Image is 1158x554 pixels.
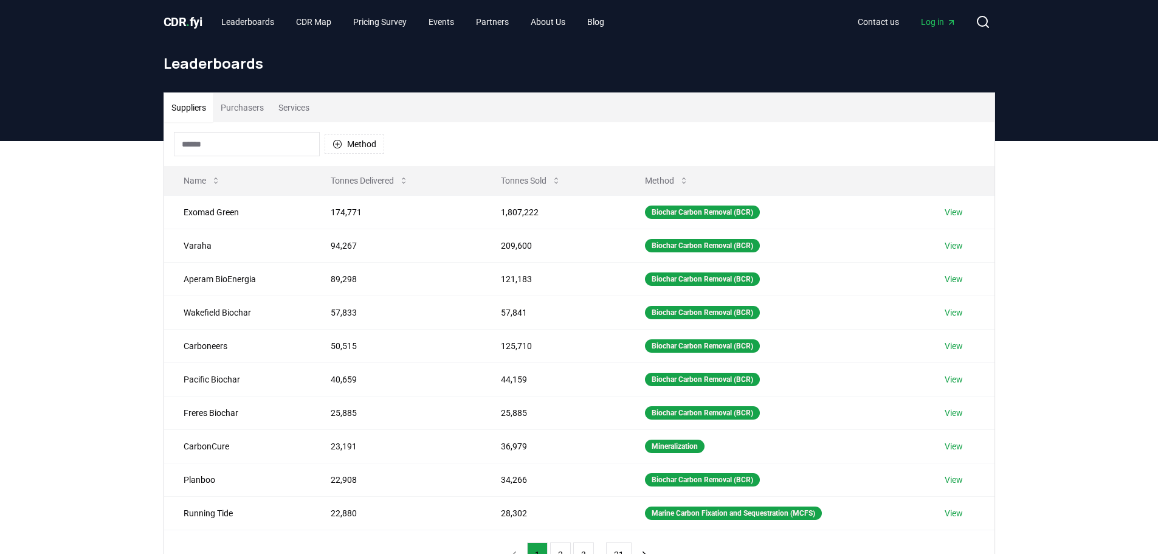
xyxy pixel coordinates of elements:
[271,93,317,122] button: Services
[164,54,995,73] h1: Leaderboards
[213,93,271,122] button: Purchasers
[164,463,312,496] td: Planboo
[311,195,481,229] td: 174,771
[311,463,481,496] td: 22,908
[645,406,760,420] div: Biochar Carbon Removal (BCR)
[491,168,571,193] button: Tonnes Sold
[325,134,384,154] button: Method
[481,362,626,396] td: 44,159
[286,11,341,33] a: CDR Map
[645,373,760,386] div: Biochar Carbon Removal (BCR)
[311,496,481,530] td: 22,880
[645,339,760,353] div: Biochar Carbon Removal (BCR)
[645,473,760,486] div: Biochar Carbon Removal (BCR)
[945,507,963,519] a: View
[311,296,481,329] td: 57,833
[645,440,705,453] div: Mineralization
[645,206,760,219] div: Biochar Carbon Removal (BCR)
[577,11,614,33] a: Blog
[945,373,963,386] a: View
[481,429,626,463] td: 36,979
[481,195,626,229] td: 1,807,222
[164,296,312,329] td: Wakefield Biochar
[311,396,481,429] td: 25,885
[945,206,963,218] a: View
[164,93,213,122] button: Suppliers
[321,168,418,193] button: Tonnes Delivered
[645,306,760,319] div: Biochar Carbon Removal (BCR)
[645,272,760,286] div: Biochar Carbon Removal (BCR)
[164,329,312,362] td: Carboneers
[481,329,626,362] td: 125,710
[311,229,481,262] td: 94,267
[164,262,312,296] td: Aperam BioEnergia
[481,463,626,496] td: 34,266
[311,329,481,362] td: 50,515
[311,429,481,463] td: 23,191
[635,168,698,193] button: Method
[212,11,284,33] a: Leaderboards
[212,11,614,33] nav: Main
[645,507,822,520] div: Marine Carbon Fixation and Sequestration (MCFS)
[945,273,963,285] a: View
[164,362,312,396] td: Pacific Biochar
[481,296,626,329] td: 57,841
[466,11,519,33] a: Partners
[945,407,963,419] a: View
[481,262,626,296] td: 121,183
[645,239,760,252] div: Biochar Carbon Removal (BCR)
[311,362,481,396] td: 40,659
[945,240,963,252] a: View
[521,11,575,33] a: About Us
[911,11,966,33] a: Log in
[186,15,190,29] span: .
[164,15,202,29] span: CDR fyi
[164,496,312,530] td: Running Tide
[848,11,966,33] nav: Main
[343,11,416,33] a: Pricing Survey
[311,262,481,296] td: 89,298
[164,396,312,429] td: Freres Biochar
[921,16,956,28] span: Log in
[164,229,312,262] td: Varaha
[419,11,464,33] a: Events
[945,306,963,319] a: View
[848,11,909,33] a: Contact us
[481,229,626,262] td: 209,600
[945,340,963,352] a: View
[164,195,312,229] td: Exomad Green
[945,440,963,452] a: View
[164,13,202,30] a: CDR.fyi
[481,496,626,530] td: 28,302
[945,474,963,486] a: View
[174,168,230,193] button: Name
[481,396,626,429] td: 25,885
[164,429,312,463] td: CarbonCure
